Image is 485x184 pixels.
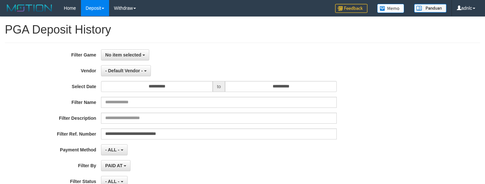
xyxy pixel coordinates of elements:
[5,23,480,36] h1: PGA Deposit History
[105,179,119,184] span: - ALL -
[105,163,122,168] span: PAID AT
[101,144,127,155] button: - ALL -
[213,81,225,92] span: to
[101,65,151,76] button: - Default Vendor -
[105,52,141,57] span: No item selected
[5,3,54,13] img: MOTION_logo.png
[377,4,404,13] img: Button%20Memo.svg
[101,49,149,60] button: No item selected
[105,147,119,152] span: - ALL -
[335,4,367,13] img: Feedback.jpg
[105,68,143,73] span: - Default Vendor -
[101,160,130,171] button: PAID AT
[414,4,446,13] img: panduan.png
